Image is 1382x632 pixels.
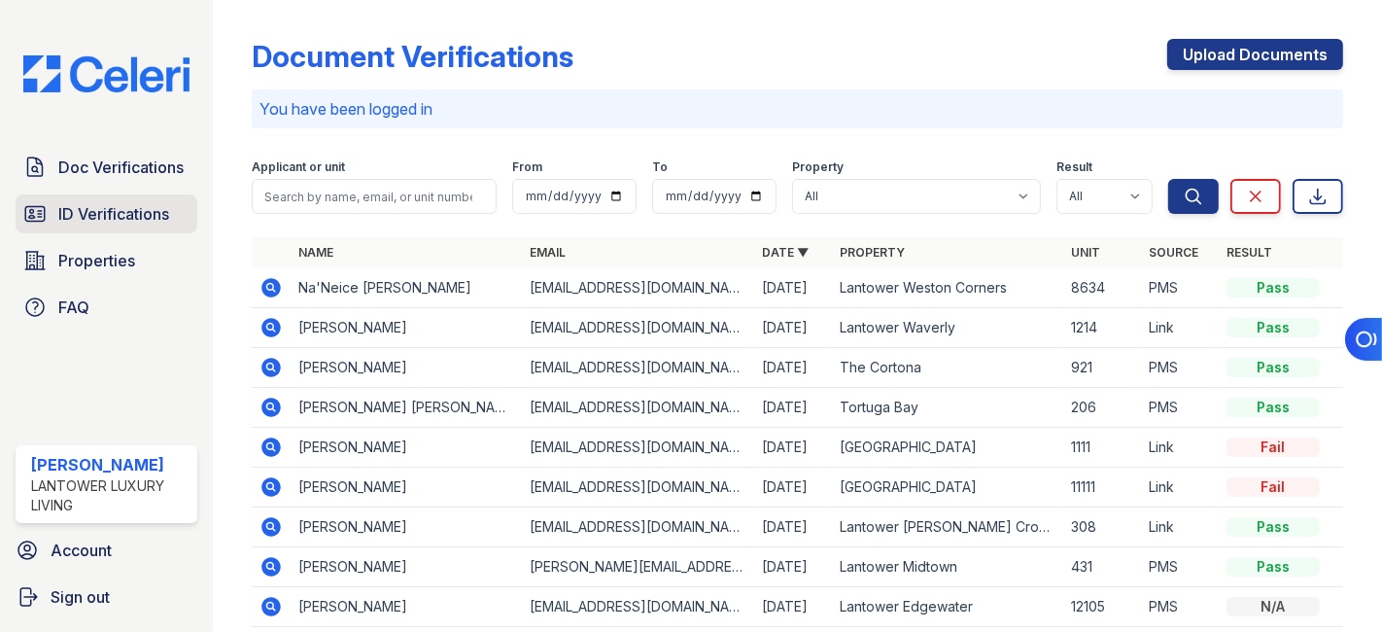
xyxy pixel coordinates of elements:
a: Source [1149,245,1198,260]
span: Doc Verifications [58,156,184,179]
td: Link [1141,428,1219,468]
label: From [512,159,542,175]
td: [PERSON_NAME] [291,508,522,547]
a: FAQ [16,288,197,327]
td: [PERSON_NAME] [PERSON_NAME] [291,388,522,428]
td: [EMAIL_ADDRESS][DOMAIN_NAME] [522,388,753,428]
a: Email [530,245,566,260]
td: 1111 [1063,428,1141,468]
a: Name [298,245,333,260]
td: [DATE] [754,587,832,627]
td: 308 [1063,508,1141,547]
td: 431 [1063,547,1141,587]
td: [PERSON_NAME] [291,547,522,587]
a: Result [1227,245,1272,260]
td: Lantower Weston Corners [832,268,1063,308]
td: Na'Neice [PERSON_NAME] [291,268,522,308]
a: Account [8,531,205,570]
td: [DATE] [754,348,832,388]
div: [PERSON_NAME] [31,453,190,476]
a: Date ▼ [762,245,809,260]
td: [PERSON_NAME] [291,468,522,508]
td: [EMAIL_ADDRESS][DOMAIN_NAME] [522,468,753,508]
a: Sign out [8,578,205,616]
td: [DATE] [754,268,832,308]
td: Lantower Midtown [832,547,1063,587]
td: PMS [1141,388,1219,428]
td: PMS [1141,587,1219,627]
td: [DATE] [754,388,832,428]
td: [PERSON_NAME] [291,348,522,388]
td: 8634 [1063,268,1141,308]
div: Pass [1227,557,1320,577]
a: Doc Verifications [16,148,197,187]
td: [EMAIL_ADDRESS][DOMAIN_NAME] [522,587,753,627]
div: Fail [1227,477,1320,497]
td: Lantower [PERSON_NAME] Crossroads [832,508,1063,547]
a: Upload Documents [1167,39,1343,70]
label: Result [1056,159,1092,175]
span: Properties [58,249,135,272]
a: Property [840,245,905,260]
span: FAQ [58,296,89,319]
label: Property [792,159,844,175]
td: [PERSON_NAME] [291,428,522,468]
div: Document Verifications [252,39,573,74]
div: Pass [1227,517,1320,537]
div: Pass [1227,278,1320,298]
td: [DATE] [754,468,832,508]
td: [GEOGRAPHIC_DATA] [832,428,1063,468]
td: [DATE] [754,308,832,348]
div: Pass [1227,358,1320,377]
td: PMS [1141,547,1219,587]
td: [EMAIL_ADDRESS][DOMAIN_NAME] [522,428,753,468]
td: [EMAIL_ADDRESS][DOMAIN_NAME] [522,268,753,308]
td: Link [1141,308,1219,348]
td: The Cortona [832,348,1063,388]
td: 11111 [1063,468,1141,508]
div: Fail [1227,438,1320,457]
div: Lantower Luxury Living [31,476,190,515]
div: Pass [1227,318,1320,337]
td: [PERSON_NAME][EMAIL_ADDRESS][PERSON_NAME][DOMAIN_NAME] [522,547,753,587]
td: [EMAIL_ADDRESS][DOMAIN_NAME] [522,348,753,388]
input: Search by name, email, or unit number [252,179,497,214]
td: Link [1141,468,1219,508]
td: Tortuga Bay [832,388,1063,428]
td: 1214 [1063,308,1141,348]
td: 206 [1063,388,1141,428]
span: Account [51,539,112,562]
td: [PERSON_NAME] [291,587,522,627]
td: [DATE] [754,428,832,468]
td: Link [1141,508,1219,547]
img: CE_Logo_Blue-a8612792a0a2168367f1c8372b55b34899dd931a85d93a1a3d3e32e68fde9ad4.png [8,55,205,92]
td: [DATE] [754,508,832,547]
span: Sign out [51,585,110,609]
td: [GEOGRAPHIC_DATA] [832,468,1063,508]
td: Lantower Edgewater [832,587,1063,627]
p: You have been logged in [259,97,1335,121]
label: Applicant or unit [252,159,345,175]
a: Properties [16,241,197,280]
a: ID Verifications [16,194,197,233]
label: To [652,159,668,175]
span: ID Verifications [58,202,169,226]
div: Pass [1227,398,1320,417]
td: PMS [1141,348,1219,388]
td: 921 [1063,348,1141,388]
div: N/A [1227,597,1320,616]
td: PMS [1141,268,1219,308]
td: [PERSON_NAME] [291,308,522,348]
td: 12105 [1063,587,1141,627]
td: [EMAIL_ADDRESS][DOMAIN_NAME] [522,508,753,547]
td: [DATE] [754,547,832,587]
td: [EMAIL_ADDRESS][DOMAIN_NAME] [522,308,753,348]
td: Lantower Waverly [832,308,1063,348]
a: Unit [1071,245,1100,260]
